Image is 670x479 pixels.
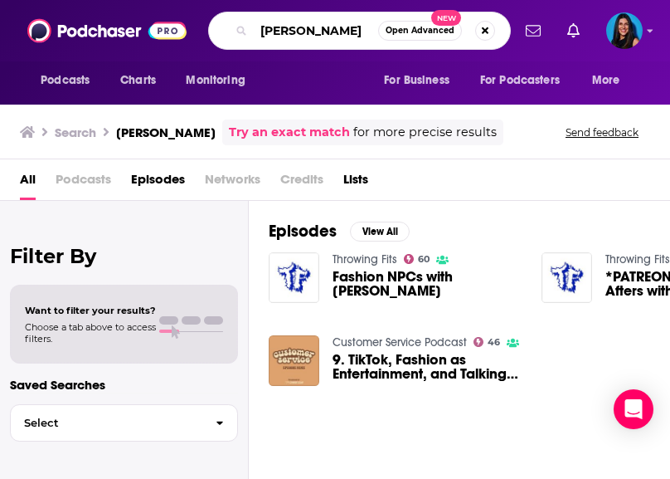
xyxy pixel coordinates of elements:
[372,65,470,96] button: open menu
[186,69,245,92] span: Monitoring
[384,69,449,92] span: For Business
[11,418,202,428] span: Select
[205,166,260,200] span: Networks
[605,252,670,266] a: Throwing Fits
[541,252,592,303] img: *PATREON PREVIEW* The Afters with Mark Boutilier
[174,65,266,96] button: open menu
[606,12,643,49] button: Show profile menu
[404,254,430,264] a: 60
[20,166,36,200] a: All
[10,244,238,268] h2: Filter By
[25,305,156,316] span: Want to filter your results?
[592,69,620,92] span: More
[333,270,522,298] span: Fashion NPCs with [PERSON_NAME]
[10,377,238,393] p: Saved Searches
[350,222,410,242] button: View All
[29,65,111,96] button: open menu
[386,27,454,35] span: Open Advanced
[333,335,467,349] a: Customer Service Podcast
[353,123,497,142] span: for more precise results
[614,389,653,429] div: Open Intercom Messenger
[131,166,185,200] a: Episodes
[269,252,319,303] img: Fashion NPCs with Mark Boutilier
[606,12,643,49] span: Logged in as kateyquinn
[56,166,111,200] span: Podcasts
[280,166,323,200] span: Credits
[269,221,337,242] h2: Episodes
[254,17,378,44] input: Search podcasts, credits, & more...
[208,12,511,50] div: Search podcasts, credits, & more...
[606,12,643,49] img: User Profile
[333,252,397,266] a: Throwing Fits
[25,321,156,345] span: Choose a tab above to access filters.
[27,15,187,46] img: Podchaser - Follow, Share and Rate Podcasts
[109,65,166,96] a: Charts
[10,404,238,442] button: Select
[116,125,216,140] h3: [PERSON_NAME]
[561,125,643,139] button: Send feedback
[418,256,430,263] span: 60
[41,69,90,92] span: Podcasts
[120,69,156,92] span: Charts
[229,123,350,142] a: Try an exact match
[333,353,522,381] span: 9. TikTok, Fashion as Entertainment, and Talking Your Sh*t [Interview with [PERSON_NAME]]
[378,21,462,41] button: Open AdvancedNew
[580,65,641,96] button: open menu
[269,335,319,386] img: 9. TikTok, Fashion as Entertainment, and Talking Your Sh*t [Interview with Mark Boutilier]
[269,221,410,242] a: EpisodesView All
[343,166,368,200] a: Lists
[488,339,500,346] span: 46
[519,17,547,45] a: Show notifications dropdown
[431,10,461,26] span: New
[333,353,522,381] a: 9. TikTok, Fashion as Entertainment, and Talking Your Sh*t [Interview with Mark Boutilier]
[480,69,560,92] span: For Podcasters
[333,270,522,298] a: Fashion NPCs with Mark Boutilier
[469,65,584,96] button: open menu
[561,17,586,45] a: Show notifications dropdown
[473,337,501,347] a: 46
[55,125,96,140] h3: Search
